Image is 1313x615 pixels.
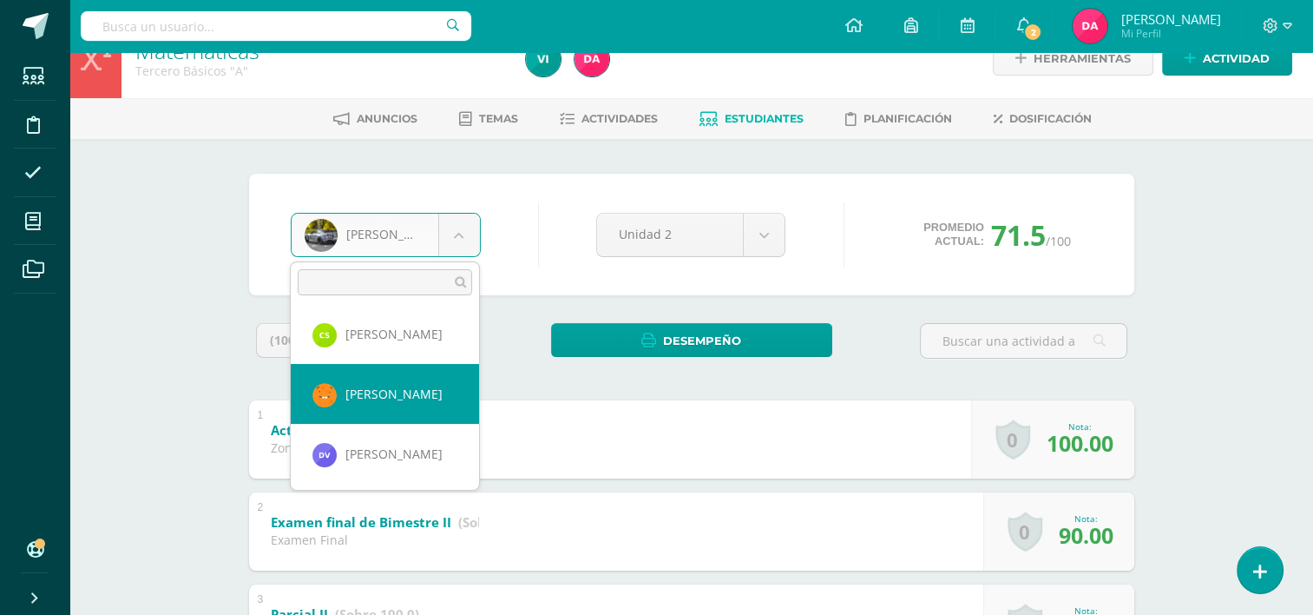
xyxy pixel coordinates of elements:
[312,443,337,467] img: 4b4a487baab2cc6b55e2d3ea921b6897.png
[345,446,443,462] span: [PERSON_NAME]
[312,323,337,347] img: edf1cd96a536e8d018e8b0425aedb988.png
[345,386,443,402] span: [PERSON_NAME]
[312,383,337,407] img: a34f5e48d9182cf94f653e13d8bd85f8.png
[345,326,443,342] span: [PERSON_NAME]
